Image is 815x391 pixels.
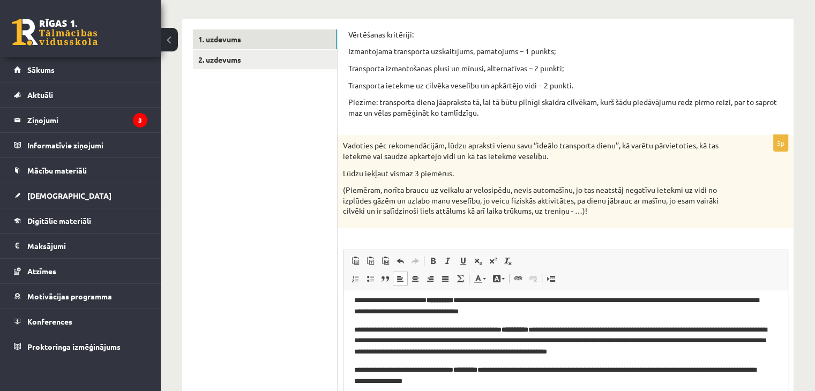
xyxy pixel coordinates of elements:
a: Treknraksts (vadīšanas taustiņš+B) [425,254,440,268]
p: (Piemēram, norīta braucu uz veikalu ar velosipēdu, nevis automašīnu, jo tas neatstāj negatīvu iet... [343,185,735,216]
a: Ievietot lapas pārtraukumu drukai [543,272,558,285]
span: [DEMOGRAPHIC_DATA] [27,191,111,200]
a: Sākums [14,57,147,82]
a: Bloka citāts [378,272,393,285]
p: 5p [773,134,788,152]
a: Teksta krāsa [470,272,489,285]
a: Ievietot/noņemt numurētu sarakstu [348,272,363,285]
a: Ziņojumi3 [14,108,147,132]
legend: Ziņojumi [27,108,147,132]
a: Noņemt stilus [500,254,515,268]
p: Transporta ietekme uz cilvēka veselību un apkārtējo vidi – 2 punkti. [348,80,783,91]
a: Math [453,272,468,285]
a: Saite (vadīšanas taustiņš+K) [511,272,526,285]
p: Izmantojamā transporta uzskaitījums, pamatojums – 1 punkts; [348,46,783,57]
a: Aktuāli [14,82,147,107]
span: Konferences [27,317,72,326]
a: 1. uzdevums [193,29,337,49]
a: Proktoringa izmēģinājums [14,334,147,359]
a: Ievietot no Worda [378,254,393,268]
p: Transporta izmantošanas plusi un mīnusi, alternatīvas – 2 punkti; [348,63,783,74]
span: Motivācijas programma [27,291,112,301]
legend: Maksājumi [27,234,147,258]
span: Sākums [27,65,55,74]
a: Digitālie materiāli [14,208,147,233]
a: Centrēti [408,272,423,285]
a: Atcelt (vadīšanas taustiņš+Z) [393,254,408,268]
span: Atzīmes [27,266,56,276]
a: Atzīmes [14,259,147,283]
p: Piezīme: transporta diena jāapraksta tā, lai tā būtu pilnīgi skaidra cilvēkam, kurš šādu piedāvāj... [348,97,783,118]
a: Konferences [14,309,147,334]
a: Ievietot/noņemt sarakstu ar aizzīmēm [363,272,378,285]
a: Rīgas 1. Tālmācības vidusskola [12,19,98,46]
i: 3 [133,113,147,127]
a: Fona krāsa [489,272,508,285]
span: Digitālie materiāli [27,216,91,225]
a: Atsaistīt [526,272,541,285]
a: Apakšraksts [470,254,485,268]
a: Izlīdzināt pa labi [423,272,438,285]
a: Slīpraksts (vadīšanas taustiņš+I) [440,254,455,268]
a: 2. uzdevums [193,50,337,70]
p: Lūdzu iekļaut vismaz 3 piemērus. [343,168,735,179]
p: Vērtēšanas kritēriji: [348,29,783,40]
a: Mācību materiāli [14,158,147,183]
a: Izlīdzināt malas [438,272,453,285]
span: Aktuāli [27,90,53,100]
span: Proktoringa izmēģinājums [27,342,121,351]
a: Maksājumi [14,234,147,258]
p: Vadoties pēc rekomendācijām, lūdzu apraksti vienu savu ‘’ideālo transporta dienu’’, kā varētu pār... [343,140,735,161]
a: Ielīmēt (vadīšanas taustiņš+V) [348,254,363,268]
a: Atkārtot (vadīšanas taustiņš+Y) [408,254,423,268]
legend: Informatīvie ziņojumi [27,133,147,157]
a: Izlīdzināt pa kreisi [393,272,408,285]
a: Pasvītrojums (vadīšanas taustiņš+U) [455,254,470,268]
a: [DEMOGRAPHIC_DATA] [14,183,147,208]
a: Motivācijas programma [14,284,147,309]
span: Mācību materiāli [27,166,87,175]
a: Ievietot kā vienkāršu tekstu (vadīšanas taustiņš+pārslēgšanas taustiņš+V) [363,254,378,268]
a: Informatīvie ziņojumi [14,133,147,157]
a: Augšraksts [485,254,500,268]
